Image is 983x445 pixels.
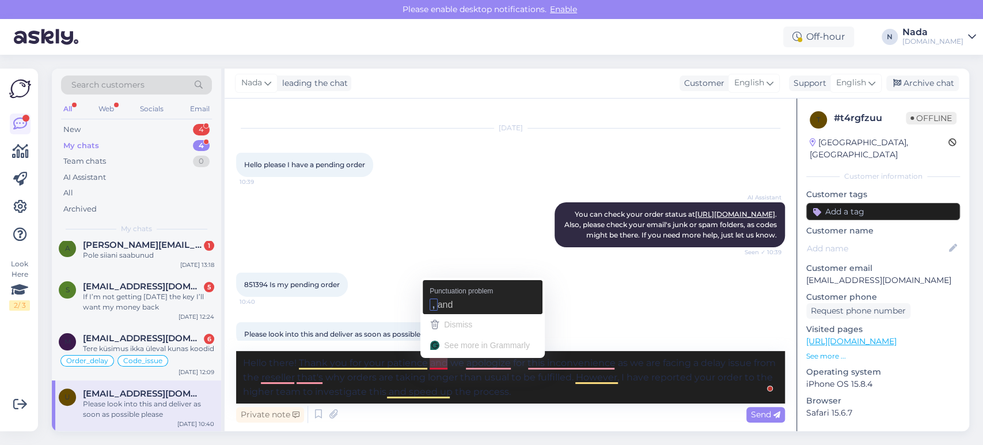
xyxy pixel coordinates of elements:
span: Please look into this and deliver as soon as possible please [244,330,444,338]
p: Customer phone [806,291,960,303]
div: [DATE] 12:09 [179,368,214,376]
div: [DOMAIN_NAME] [902,37,963,46]
p: Safari 15.6.7 [806,407,960,419]
div: Customer [680,77,724,89]
div: Private note [236,407,304,423]
div: Email [188,101,212,116]
p: Visited pages [806,323,960,335]
span: My chats [121,224,152,234]
p: Operating system [806,366,960,378]
div: Archived [63,203,97,215]
a: [URL][DOMAIN_NAME] [806,336,897,346]
span: Code_issue [123,357,162,364]
span: Enable [546,4,580,14]
div: N [882,29,898,45]
div: New [63,124,81,135]
div: All [61,101,74,116]
img: Askly Logo [9,78,31,100]
p: [EMAIL_ADDRESS][DOMAIN_NAME] [806,274,960,286]
a: [URL][DOMAIN_NAME] [695,210,775,218]
span: meida@lepiste.pri.ee [83,333,203,344]
span: Send [751,409,780,420]
span: sidk64839@gmail.com [83,281,203,292]
p: Customer name [806,225,960,237]
span: m [64,337,71,346]
span: U [64,393,70,401]
div: Extra [806,431,960,441]
span: Uleesment@gmail.com [83,389,203,399]
div: Web [96,101,116,116]
div: 2 / 3 [9,300,30,311]
span: 10:40 [240,297,283,306]
div: Please look into this and deliver as soon as possible please [83,399,214,420]
p: See more ... [806,351,960,361]
span: Nada [241,77,262,89]
span: Order_delay [66,357,108,364]
span: Search customers [71,79,145,91]
div: [DATE] 12:24 [179,312,214,321]
div: Request phone number [806,303,910,319]
span: 851394 Is my pending order [244,280,340,289]
div: [GEOGRAPHIC_DATA], [GEOGRAPHIC_DATA] [810,137,948,161]
div: My chats [63,140,99,152]
p: Customer tags [806,188,960,201]
div: All [63,187,73,199]
div: Off-hour [783,27,854,47]
span: Offline [906,112,957,125]
div: Pole siiani saabunud [83,250,214,261]
div: Socials [138,101,166,116]
div: Customer information [806,171,960,182]
span: You can check your order status at . Also, please check your email's junk or spam folders, as cod... [564,210,779,239]
span: Seen ✓ 10:39 [738,248,781,257]
div: Archive chat [886,76,959,91]
input: Add a tag [806,203,960,220]
div: [DATE] [236,123,785,133]
div: 4 [193,124,210,135]
div: AI Assistant [63,172,106,183]
div: Look Here [9,259,30,311]
span: s [66,285,70,294]
span: a [65,244,70,252]
span: Hello please I have a pending order [244,160,365,169]
span: t [817,115,821,124]
div: 5 [204,282,214,292]
div: Tere küsimus ikka üleval kunas koodid [83,344,214,354]
div: 6 [204,334,214,344]
span: English [836,77,866,89]
input: Add name [807,242,947,255]
span: andres.vaagert@gmail.com [83,240,203,250]
div: If I’m not getting [DATE] the key I’ll want my money back [83,292,214,312]
p: Browser [806,395,960,407]
div: 0 [193,156,210,167]
textarea: To enrich screen reader interactions, please activate Accessibility in Grammarly extension settings [236,351,785,403]
div: Support [789,77,826,89]
div: # t4rgfzuu [834,111,906,125]
div: 4 [193,140,210,152]
div: leading the chat [278,77,348,89]
div: Nada [902,28,963,37]
div: Team chats [63,156,106,167]
span: 10:39 [240,178,283,186]
div: 1 [204,240,214,251]
span: AI Assistant [738,193,781,202]
span: English [734,77,764,89]
a: Nada[DOMAIN_NAME] [902,28,976,46]
p: iPhone OS 15.8.4 [806,378,960,390]
div: [DATE] 13:18 [180,261,214,269]
p: Customer email [806,262,960,274]
div: [DATE] 10:40 [177,420,214,428]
